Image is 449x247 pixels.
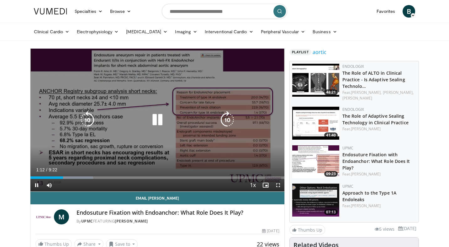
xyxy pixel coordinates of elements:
[262,228,279,234] div: [DATE]
[34,8,67,14] img: VuMedi Logo
[257,25,309,38] a: Peripheral Vascular
[30,192,284,204] a: Email [PERSON_NAME]
[77,209,279,216] h4: Endosuture Fixation with Endoanchor: What Role Does It Play?
[324,171,338,177] span: 09:23
[162,4,287,19] input: Search topics, interventions
[49,167,57,172] span: 9:22
[342,113,409,126] a: The Role of Adaptive Sealing Technology in Clinical Practice
[272,179,284,191] button: Fullscreen
[43,179,55,191] button: Mute
[73,25,122,38] a: Electrophysiology
[342,203,416,209] div: Feat.
[324,209,338,215] span: 07:13
[292,184,339,217] img: 4114dabb-af82-40c6-b0ae-93a16fc33d8d.150x105_q85_crop-smart_upscale.jpg
[342,184,354,189] a: UPMC
[54,209,69,224] a: M
[247,179,259,191] button: Playback Rate
[342,126,416,132] div: Feat.
[351,171,381,177] a: [PERSON_NAME]
[342,107,364,112] a: Endologix
[292,64,339,97] a: 48:21
[292,184,339,217] a: 07:13
[46,167,47,172] span: /
[342,70,405,89] a: The Role of ALTO in Clinical Practice - Is Adaptive Sealing Technolo…
[383,90,414,95] a: [PERSON_NAME],
[342,64,364,69] a: Endologix
[351,203,381,208] a: [PERSON_NAME]
[289,49,311,55] span: Playlist
[313,48,326,56] a: aortic
[342,152,410,171] a: Endosuture Fixation with Endoanchor: What Role Does It Play?
[342,145,354,151] a: UPMC
[30,49,284,192] video-js: Video Player
[30,179,43,191] button: Pause
[115,218,148,224] a: [PERSON_NAME]
[30,176,284,179] div: Progress Bar
[36,167,45,172] span: 1:12
[122,25,171,38] a: [MEDICAL_DATA]
[342,95,372,101] a: [PERSON_NAME]
[351,126,381,132] a: [PERSON_NAME]
[292,107,339,140] img: cbd11de7-4efa-4c11-8673-248522b0ec95.150x105_q85_crop-smart_upscale.jpg
[375,226,394,233] li: 5 views
[342,190,396,202] a: Approach to the Type 1A Endoleaks
[292,145,339,178] img: c22f3b49-ec6b-4d69-bcdb-36391683a6c3.150x105_q85_crop-smart_upscale.jpg
[373,5,399,18] a: Favorites
[201,25,257,38] a: Interventional Cardio
[342,90,416,101] div: Feat.
[171,25,201,38] a: Imaging
[259,179,272,191] button: Enable picture-in-picture mode
[324,89,338,95] span: 48:21
[106,5,135,18] a: Browse
[71,5,106,18] a: Specialties
[398,225,416,232] li: [DATE]
[81,218,93,224] a: UPMC
[292,145,339,178] a: 09:23
[77,218,279,224] div: By FEATURING
[403,5,415,18] a: B
[35,209,51,224] img: UPMC
[30,25,73,38] a: Clinical Cardio
[351,90,382,95] a: [PERSON_NAME],
[342,171,416,177] div: Feat.
[324,132,338,138] span: 41:40
[292,107,339,140] a: 41:40
[309,25,341,38] a: Business
[292,64,339,97] img: 6d46e95c-94a7-4151-809a-98b23d167fbd.150x105_q85_crop-smart_upscale.jpg
[289,225,325,235] a: Thumbs Up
